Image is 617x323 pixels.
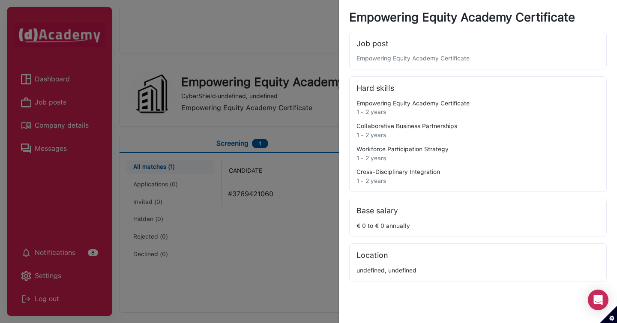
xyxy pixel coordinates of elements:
div: Location [356,251,599,260]
div: Empowering Equity Academy Certificate [356,100,599,107]
div: 1 - 2 years [356,108,599,116]
div: Open Intercom Messenger [588,290,608,310]
div: Base salary [356,206,599,215]
div: 1 - 2 years [356,132,599,139]
div: € 0 to € 0 annually [356,222,599,230]
div: Hard skills [356,84,599,93]
div: Workforce Participation Strategy [356,146,599,153]
button: Set cookie preferences [600,306,617,323]
div: Empowering Equity Academy Certificate [356,55,599,62]
div: Cross-Disciplinary Integration [356,168,599,176]
div: 1 - 2 years [356,177,599,185]
div: undefined, undefined [356,267,599,274]
div: Collaborative Business Partnerships [356,123,599,130]
div: 1 - 2 years [356,155,599,162]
